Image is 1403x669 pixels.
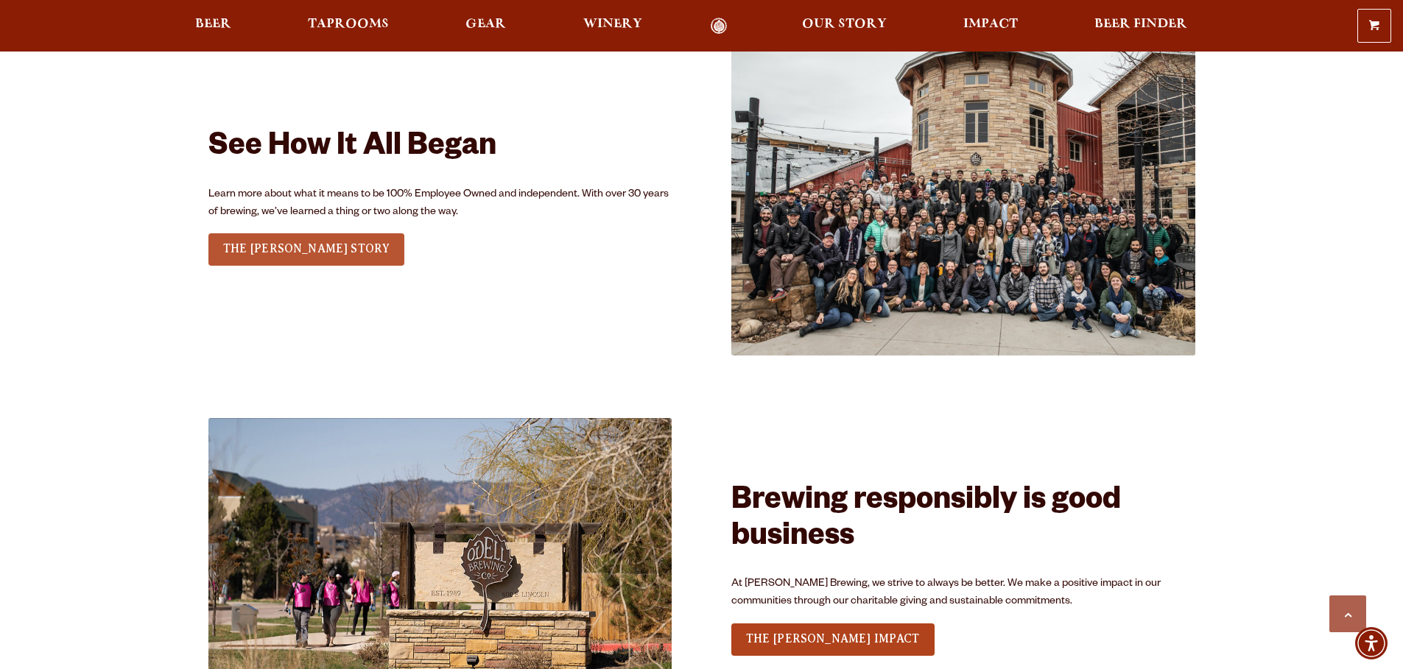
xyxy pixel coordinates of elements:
span: Gear [465,18,506,30]
a: Beer [186,18,241,35]
div: Accessibility Menu [1355,627,1388,659]
img: 2020FamPhoto [731,46,1195,355]
a: Odell Home [692,18,747,35]
a: Winery [574,18,652,35]
div: See Our Full LineUp [731,621,935,658]
span: Winery [583,18,642,30]
span: THE [PERSON_NAME] IMPACT [746,632,920,645]
span: Impact [963,18,1018,30]
span: THE [PERSON_NAME] STORY [223,242,390,255]
h2: Brewing responsibly is good business [731,485,1195,556]
a: Beer Finder [1085,18,1197,35]
a: Gear [456,18,516,35]
span: Taprooms [308,18,389,30]
h2: See How It All Began [208,131,672,166]
p: Learn more about what it means to be 100% Employee Owned and independent. With over 30 years of b... [208,186,672,222]
span: Beer Finder [1094,18,1187,30]
a: THE [PERSON_NAME] STORY [208,233,405,266]
a: THE [PERSON_NAME] IMPACT [731,623,935,656]
div: See Our Full LineUp [208,231,405,268]
a: Our Story [792,18,896,35]
a: Taprooms [298,18,398,35]
span: Beer [195,18,231,30]
span: Our Story [802,18,887,30]
a: Impact [954,18,1027,35]
a: Scroll to top [1329,595,1366,632]
p: At [PERSON_NAME] Brewing, we strive to always be better. We make a positive impact in our communi... [731,576,1195,611]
